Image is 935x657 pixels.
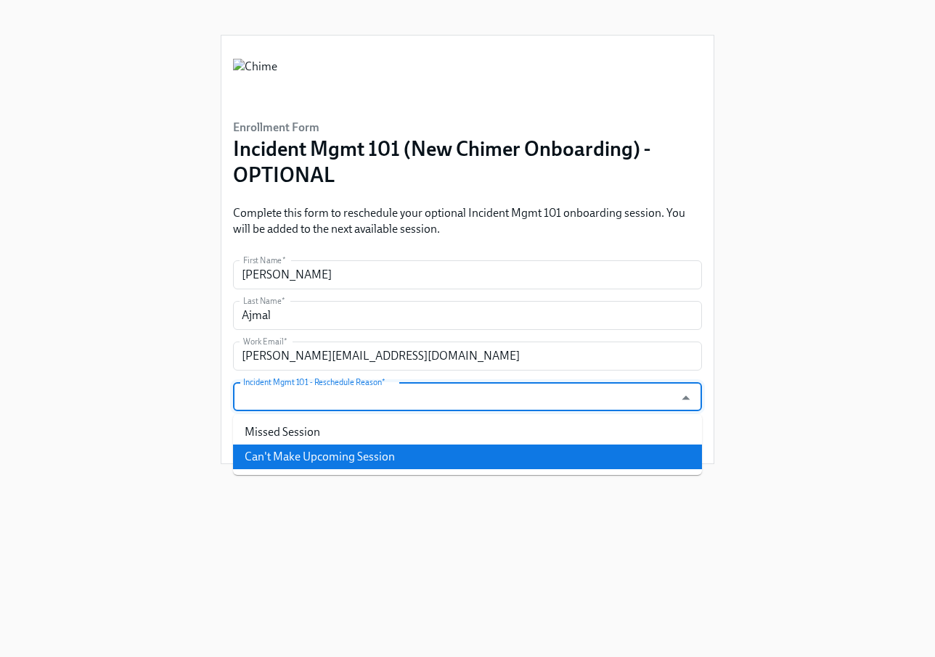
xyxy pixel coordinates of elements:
[233,59,277,102] img: Chime
[233,205,702,237] p: Complete this form to reschedule your optional Incident Mgmt 101 onboarding session. You will be ...
[233,120,702,136] h6: Enrollment Form
[233,445,702,469] li: Can't Make Upcoming Session
[233,420,702,445] li: Missed Session
[233,136,702,188] h3: Incident Mgmt 101 (New Chimer Onboarding) - OPTIONAL
[674,387,697,409] button: Close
